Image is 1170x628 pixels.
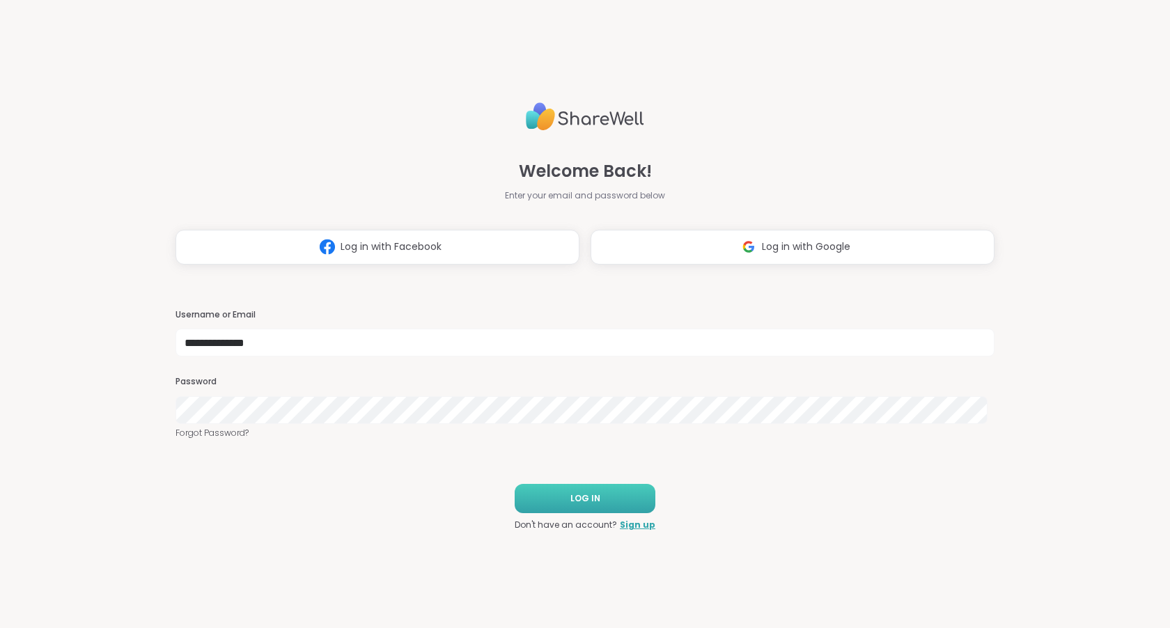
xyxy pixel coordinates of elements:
[341,240,442,254] span: Log in with Facebook
[175,309,994,321] h3: Username or Email
[735,234,762,260] img: ShareWell Logomark
[175,230,579,265] button: Log in with Facebook
[519,159,652,184] span: Welcome Back!
[175,427,994,439] a: Forgot Password?
[526,97,644,136] img: ShareWell Logo
[762,240,850,254] span: Log in with Google
[314,234,341,260] img: ShareWell Logomark
[620,519,655,531] a: Sign up
[505,189,665,202] span: Enter your email and password below
[515,484,655,513] button: LOG IN
[591,230,994,265] button: Log in with Google
[175,376,994,388] h3: Password
[515,519,617,531] span: Don't have an account?
[570,492,600,505] span: LOG IN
